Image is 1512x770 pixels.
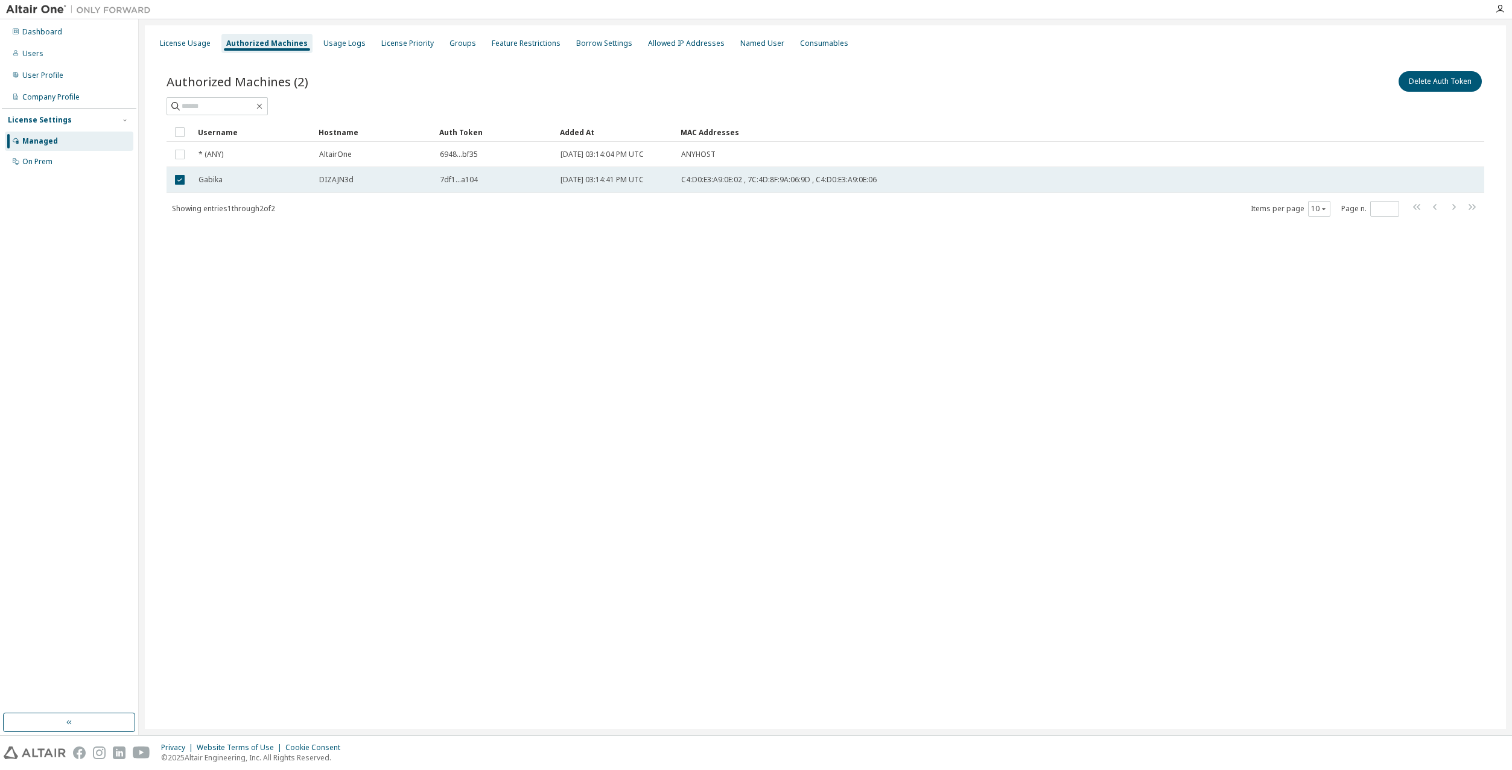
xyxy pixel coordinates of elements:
div: Named User [740,39,784,48]
div: Added At [560,122,671,142]
div: License Priority [381,39,434,48]
span: Gabika [199,175,223,185]
div: License Settings [8,115,72,125]
span: [DATE] 03:14:04 PM UTC [561,150,644,159]
span: * (ANY) [199,150,223,159]
img: youtube.svg [133,746,150,759]
img: linkedin.svg [113,746,125,759]
div: User Profile [22,71,63,80]
button: Delete Auth Token [1399,71,1482,92]
button: 10 [1311,204,1327,214]
div: Authorized Machines [226,39,308,48]
span: Page n. [1341,201,1399,217]
div: Privacy [161,743,197,752]
img: Altair One [6,4,157,16]
div: Website Terms of Use [197,743,285,752]
div: Borrow Settings [576,39,632,48]
span: ANYHOST [681,150,716,159]
span: [DATE] 03:14:41 PM UTC [561,175,644,185]
p: © 2025 Altair Engineering, Inc. All Rights Reserved. [161,752,348,763]
div: Username [198,122,309,142]
div: Usage Logs [323,39,366,48]
span: C4:D0:E3:A9:0E:02 , 7C:4D:8F:9A:06:9D , C4:D0:E3:A9:0E:06 [681,175,877,185]
img: altair_logo.svg [4,746,66,759]
div: Allowed IP Addresses [648,39,725,48]
span: Showing entries 1 through 2 of 2 [172,203,275,214]
div: On Prem [22,157,52,167]
img: facebook.svg [73,746,86,759]
span: DIZAJN3d [319,175,354,185]
div: Consumables [800,39,848,48]
div: Groups [449,39,476,48]
span: 7df1...a104 [440,175,478,185]
span: Items per page [1251,201,1330,217]
div: Auth Token [439,122,550,142]
div: Feature Restrictions [492,39,561,48]
span: Authorized Machines (2) [167,73,308,90]
div: License Usage [160,39,211,48]
div: Users [22,49,43,59]
div: MAC Addresses [681,122,1358,142]
div: Cookie Consent [285,743,348,752]
div: Managed [22,136,58,146]
img: instagram.svg [93,746,106,759]
span: AltairOne [319,150,352,159]
div: Hostname [319,122,430,142]
div: Company Profile [22,92,80,102]
span: 6948...bf35 [440,150,478,159]
div: Dashboard [22,27,62,37]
